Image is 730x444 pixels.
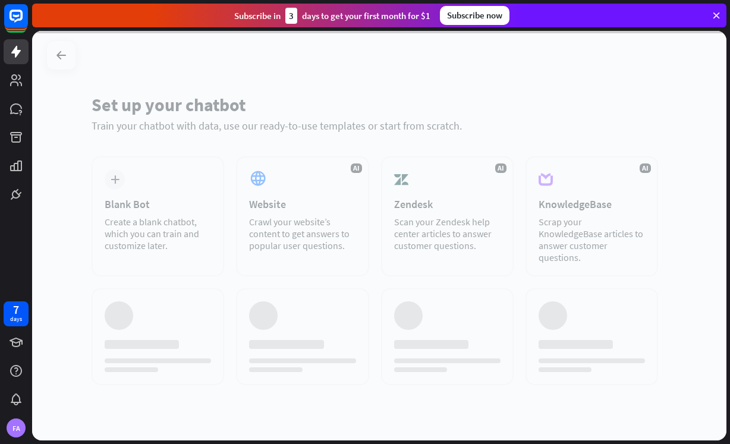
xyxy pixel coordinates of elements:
[7,418,26,437] div: FA
[440,6,509,25] div: Subscribe now
[10,315,22,323] div: days
[285,8,297,24] div: 3
[13,304,19,315] div: 7
[234,8,430,24] div: Subscribe in days to get your first month for $1
[4,301,29,326] a: 7 days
